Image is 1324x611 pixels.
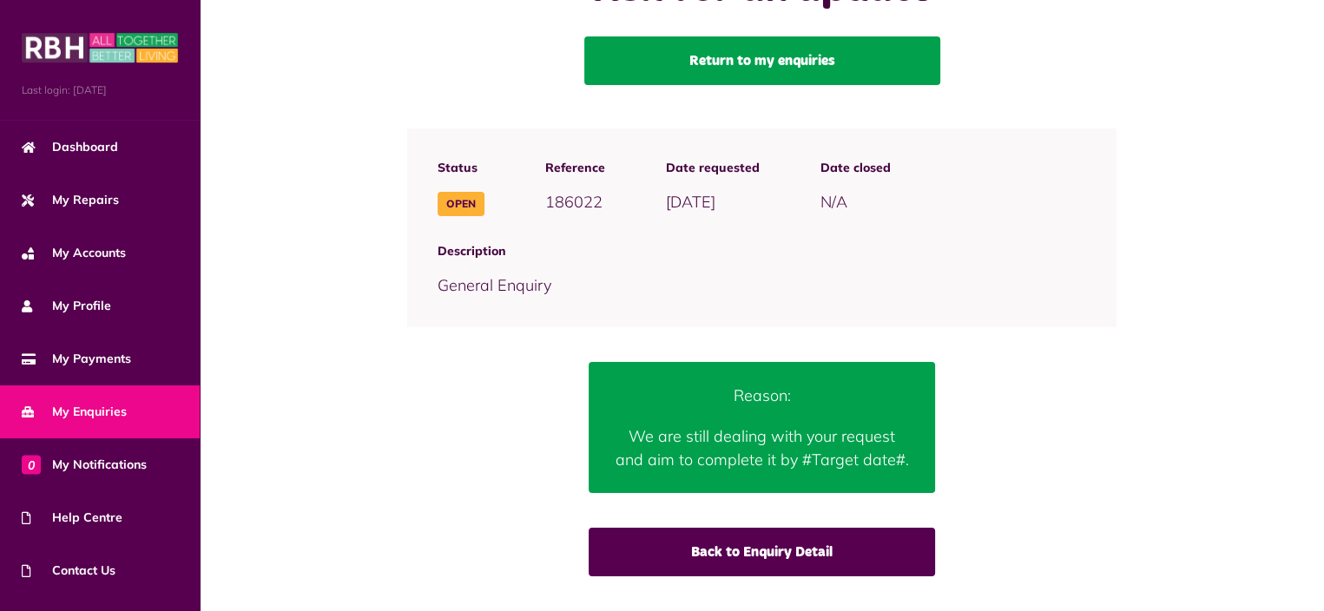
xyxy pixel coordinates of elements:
[589,528,934,576] a: Back to Enquiry Detail
[22,562,115,580] span: Contact Us
[22,350,131,368] span: My Payments
[22,191,119,209] span: My Repairs
[438,192,484,216] span: Open
[22,455,41,474] span: 0
[615,424,908,471] p: We are still dealing with your request and aim to complete it by #Target date#.
[22,244,126,262] span: My Accounts
[545,192,603,212] span: 186022
[22,403,127,421] span: My Enquiries
[22,297,111,315] span: My Profile
[545,159,605,177] span: Reference
[438,242,1086,260] span: Description
[615,384,908,407] p: Reason:
[666,159,760,177] span: Date requested
[820,159,891,177] span: Date closed
[666,192,715,212] span: [DATE]
[22,509,122,527] span: Help Centre
[820,192,847,212] span: N/A
[22,82,178,98] span: Last login: [DATE]
[22,138,118,156] span: Dashboard
[22,456,147,474] span: My Notifications
[438,159,484,177] span: Status
[438,275,551,295] span: General Enquiry
[584,36,940,85] a: Return to my enquiries
[22,30,178,65] img: MyRBH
